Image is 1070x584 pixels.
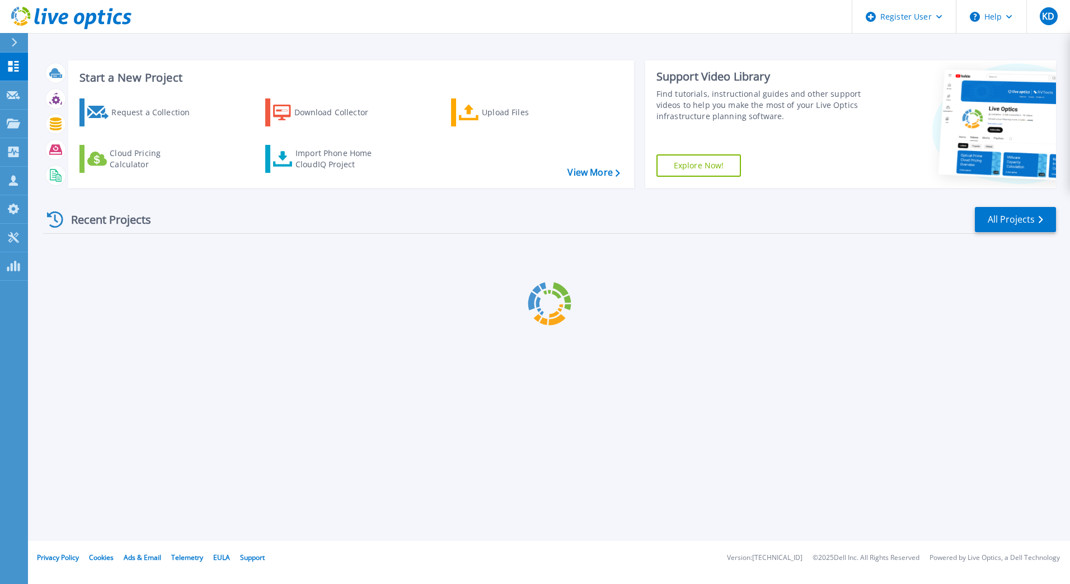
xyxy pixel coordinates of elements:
[1042,12,1054,21] span: KD
[89,553,114,562] a: Cookies
[656,69,866,84] div: Support Video Library
[294,101,384,124] div: Download Collector
[43,206,166,233] div: Recent Projects
[79,72,620,84] h3: Start a New Project
[451,98,576,126] a: Upload Files
[213,553,230,562] a: EULA
[79,145,204,173] a: Cloud Pricing Calculator
[171,553,203,562] a: Telemetry
[930,554,1060,562] li: Powered by Live Optics, a Dell Technology
[240,553,265,562] a: Support
[727,554,802,562] li: Version: [TECHNICAL_ID]
[124,553,161,562] a: Ads & Email
[295,148,383,170] div: Import Phone Home CloudIQ Project
[975,207,1056,232] a: All Projects
[265,98,390,126] a: Download Collector
[37,553,79,562] a: Privacy Policy
[567,167,620,178] a: View More
[110,148,199,170] div: Cloud Pricing Calculator
[656,154,742,177] a: Explore Now!
[79,98,204,126] a: Request a Collection
[482,101,571,124] div: Upload Files
[111,101,201,124] div: Request a Collection
[813,554,919,562] li: © 2025 Dell Inc. All Rights Reserved
[656,88,866,122] div: Find tutorials, instructional guides and other support videos to help you make the most of your L...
